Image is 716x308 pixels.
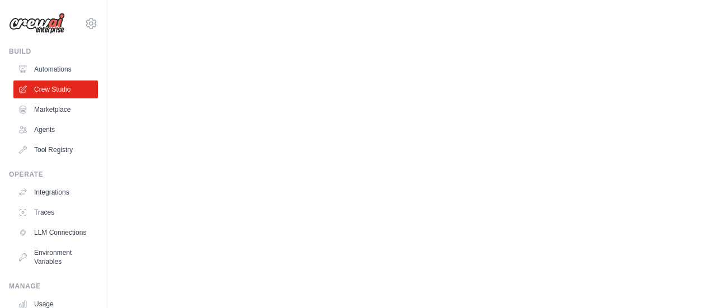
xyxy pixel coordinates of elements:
[13,101,98,119] a: Marketplace
[13,80,98,98] a: Crew Studio
[9,13,65,34] img: Logo
[13,224,98,241] a: LLM Connections
[9,47,98,56] div: Build
[13,244,98,271] a: Environment Variables
[13,121,98,139] a: Agents
[9,282,98,291] div: Manage
[9,170,98,179] div: Operate
[13,60,98,78] a: Automations
[13,183,98,201] a: Integrations
[13,141,98,159] a: Tool Registry
[13,203,98,221] a: Traces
